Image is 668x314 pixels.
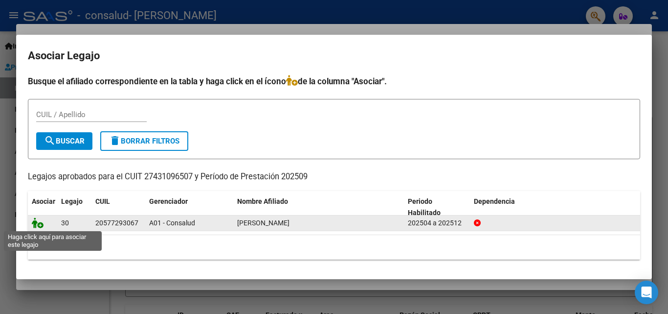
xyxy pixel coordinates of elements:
[408,217,466,229] div: 202504 a 202512
[149,197,188,205] span: Gerenciador
[95,197,110,205] span: CUIL
[100,131,188,151] button: Borrar Filtros
[28,235,640,260] div: 1 registros
[44,135,56,146] mat-icon: search
[474,197,515,205] span: Dependencia
[233,191,404,223] datatable-header-cell: Nombre Afiliado
[61,197,83,205] span: Legajo
[28,75,640,88] h4: Busque el afiliado correspondiente en la tabla y haga click en el ícono de la columna "Asociar".
[149,219,195,227] span: A01 - Consalud
[28,171,640,183] p: Legajos aprobados para el CUIT 27431096507 y Período de Prestación 202509
[32,197,55,205] span: Asociar
[28,191,57,223] datatable-header-cell: Asociar
[57,191,91,223] datatable-header-cell: Legajo
[109,137,179,145] span: Borrar Filtros
[44,137,85,145] span: Buscar
[36,132,92,150] button: Buscar
[28,47,640,65] h2: Asociar Legajo
[145,191,233,223] datatable-header-cell: Gerenciador
[237,219,289,227] span: MAYOL ADRIEL JUAN
[404,191,470,223] datatable-header-cell: Periodo Habilitado
[470,191,641,223] datatable-header-cell: Dependencia
[95,217,138,229] div: 20577293067
[408,197,441,217] span: Periodo Habilitado
[109,135,121,146] mat-icon: delete
[237,197,288,205] span: Nombre Afiliado
[61,219,69,227] span: 30
[91,191,145,223] datatable-header-cell: CUIL
[635,281,658,304] div: Open Intercom Messenger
